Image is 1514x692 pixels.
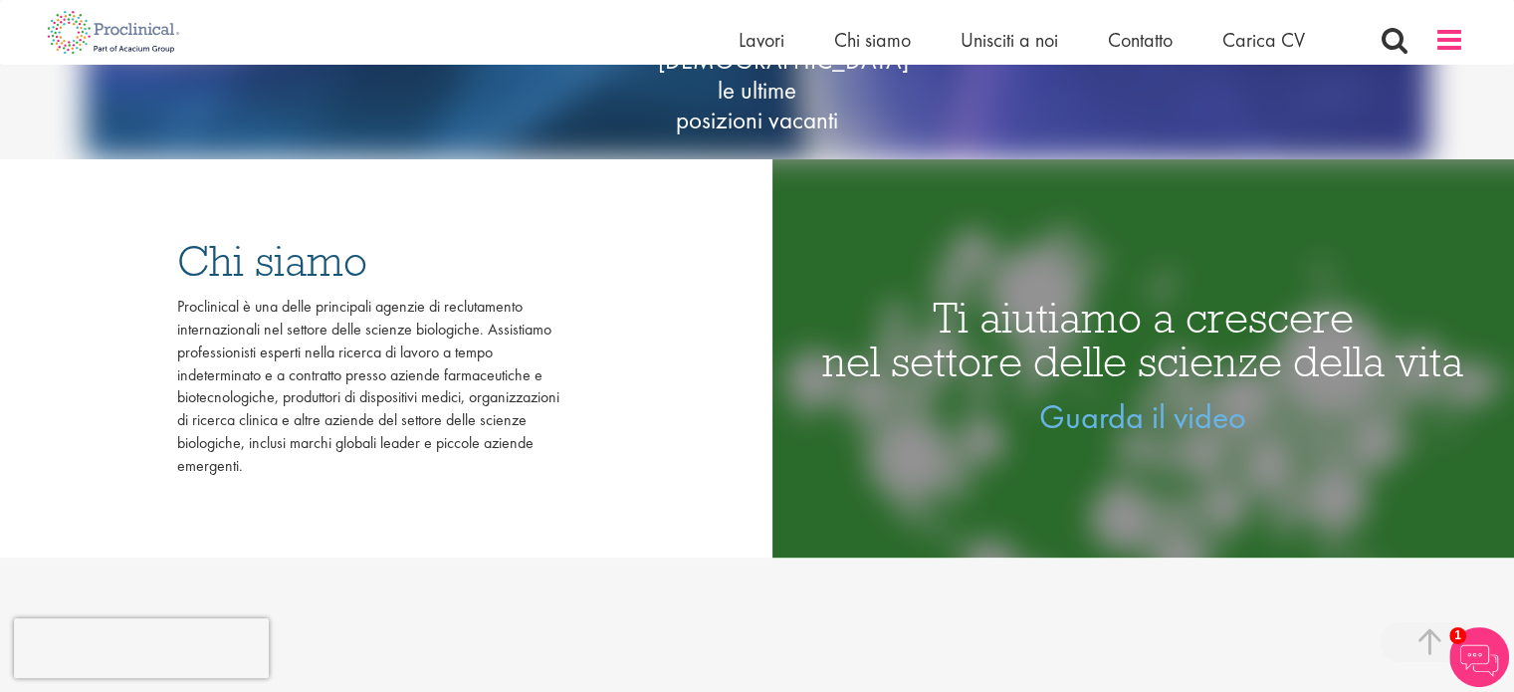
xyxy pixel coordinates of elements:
[658,44,909,107] font: [DEMOGRAPHIC_DATA] le ultime
[961,27,1058,53] a: Unisciti a noi
[1108,27,1173,53] a: Contatto
[1222,27,1305,53] a: Carica CV
[676,104,838,136] font: posizioni vacanti
[177,296,559,476] font: Proclinical è una delle principali agenzie di reclutamento internazionali nel settore delle scien...
[822,335,1463,388] font: nel settore delle scienze della vita
[1039,395,1246,438] font: Guarda il video
[834,27,911,53] a: Chi siamo
[1454,628,1461,642] font: 1
[933,291,1354,345] font: Ti aiutiamo a crescere
[177,234,367,288] font: Chi siamo
[739,27,784,53] a: Lavori
[14,618,269,678] iframe: reCAPTCHA
[1449,627,1509,687] img: Chatbot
